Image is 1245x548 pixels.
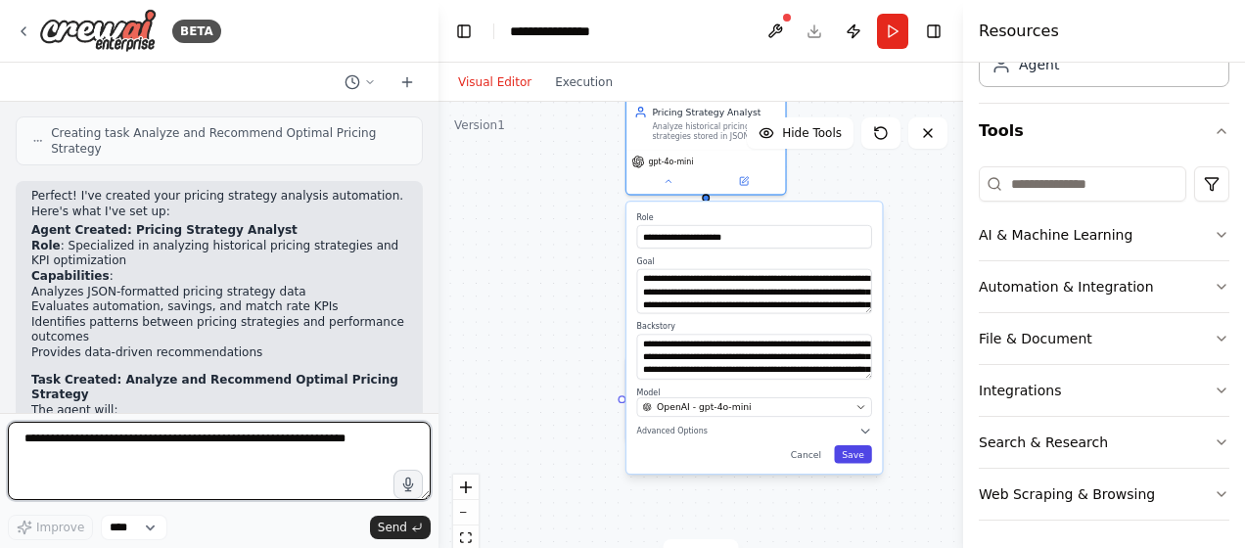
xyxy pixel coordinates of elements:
button: Hide Tools [747,117,853,149]
button: Cancel [783,445,829,463]
div: Agent [1019,55,1059,74]
button: Automation & Integration [979,261,1229,312]
li: Evaluates automation, savings, and match rate KPIs [31,299,407,315]
button: Hide left sidebar [450,18,478,45]
button: Visual Editor [446,70,543,94]
span: Hide Tools [782,125,842,141]
strong: Task Created: Analyze and Recommend Optimal Pricing Strategy [31,373,398,402]
span: Advanced Options [637,426,708,436]
strong: Role [31,239,61,252]
div: Analyze historical pricing strategies stored in JSON format against current KPIs (automation, sav... [652,121,777,142]
img: Logo [39,9,157,53]
button: Search & Research [979,417,1229,468]
button: File & Document [979,313,1229,364]
button: Hide right sidebar [920,18,947,45]
li: Identifies patterns between pricing strategies and performance outcomes [31,315,407,345]
li: Provides data-driven recommendations [31,345,407,361]
strong: Capabilities [31,269,110,283]
button: Tools [979,104,1229,159]
div: Version 1 [454,117,505,133]
button: zoom out [453,500,479,525]
span: Send [378,520,407,535]
label: Backstory [637,322,872,333]
span: Improve [36,520,84,535]
label: Model [637,387,872,397]
p: The agent will: [31,403,407,419]
div: Pricing Strategy Analyst [652,106,777,118]
label: Role [637,212,872,223]
button: OpenAI - gpt-4o-mini [637,397,872,417]
button: AI & Machine Learning [979,209,1229,260]
button: Advanced Options [637,425,872,437]
button: Open in side panel [708,173,781,189]
div: Pricing Strategy AnalystAnalyze historical pricing strategies stored in JSON format against curre... [625,97,787,196]
strong: Agent Created: Pricing Strategy Analyst [31,223,298,237]
nav: breadcrumb [510,22,608,41]
p: Perfect! I've created your pricing strategy analysis automation. Here's what I've set up: [31,189,407,219]
button: Integrations [979,365,1229,416]
h4: Resources [979,20,1059,43]
span: gpt-4o-mini [648,157,693,167]
li: : Specialized in analyzing historical pricing strategies and KPI optimization [31,239,407,269]
button: Save [834,445,872,463]
button: zoom in [453,475,479,500]
button: Send [370,516,431,539]
div: BETA [172,20,221,43]
button: Click to speak your automation idea [393,470,423,499]
span: OpenAI - gpt-4o-mini [657,400,752,413]
li: : [31,269,407,361]
div: Tools [979,159,1229,536]
button: Web Scraping & Browsing [979,469,1229,520]
button: Start a new chat [392,70,423,94]
li: Analyzes JSON-formatted pricing strategy data [31,285,407,300]
button: Execution [543,70,624,94]
button: Switch to previous chat [337,70,384,94]
label: Goal [637,256,872,267]
button: Improve [8,515,93,540]
span: Creating task Analyze and Recommend Optimal Pricing Strategy [51,125,406,157]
